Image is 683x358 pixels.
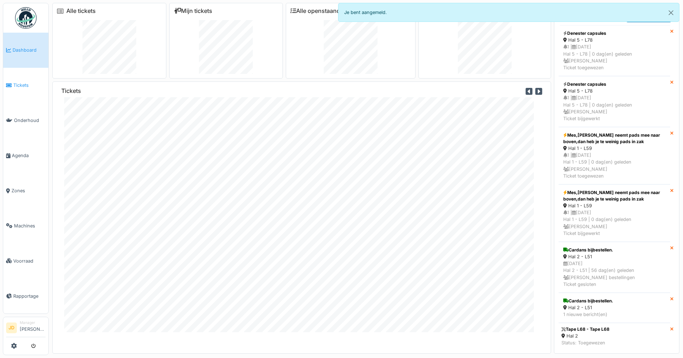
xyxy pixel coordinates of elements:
[563,260,665,288] div: [DATE] Hal 2 - L51 | 56 dag(en) geleden [PERSON_NAME] bestellingen Ticket gesloten
[563,94,665,122] div: 1 | [DATE] Hal 5 - L78 | 0 dag(en) geleden [PERSON_NAME] Ticket bijgewerkt
[563,209,665,237] div: 1 | [DATE] Hal 1 - L59 | 0 dag(en) geleden [PERSON_NAME] Ticket bijgewerkt
[563,81,665,88] div: Denester capsules
[3,278,48,314] a: Rapportage
[563,247,665,253] div: Cardans bijbestellen.
[13,47,46,53] span: Dashboard
[15,7,37,29] img: Badge_color-CXgf-gQk.svg
[14,222,46,229] span: Machines
[563,30,665,37] div: Denester capsules
[563,132,665,145] div: Mes,[PERSON_NAME] neemt pads mee naar boven,dan heb je te weinig pads in zak
[11,187,46,194] span: Zones
[3,103,48,138] a: Onderhoud
[559,76,670,127] a: Denester capsules Hal 5 - L78 1 |[DATE]Hal 5 - L78 | 0 dag(en) geleden [PERSON_NAME]Ticket bijgew...
[61,88,81,94] h6: Tickets
[561,333,610,339] div: Hal 2
[563,311,665,318] div: 1 nieuwe bericht(en)
[66,8,96,14] a: Alle tickets
[563,202,665,209] div: Hal 1 - L59
[13,82,46,89] span: Tickets
[13,258,46,264] span: Voorraad
[559,323,670,357] a: Tape L68 - Tape L68 Hal 2 Status: ToegewezenTaak toegewezen
[563,88,665,94] div: Hal 5 - L78
[3,173,48,208] a: Zones
[6,320,46,337] a: JD Manager[PERSON_NAME]
[561,326,610,333] div: Tape L68 - Tape L68
[20,320,46,325] div: Manager
[3,243,48,278] a: Voorraad
[559,293,670,323] a: Cardans bijbestellen. Hal 2 - L51 1 nieuwe bericht(en)
[174,8,212,14] a: Mijn tickets
[563,253,665,260] div: Hal 2 - L51
[559,25,670,76] a: Denester capsules Hal 5 - L78 1 |[DATE]Hal 5 - L78 | 0 dag(en) geleden [PERSON_NAME]Ticket toegew...
[3,208,48,244] a: Machines
[563,43,665,71] div: 1 | [DATE] Hal 5 - L78 | 0 dag(en) geleden [PERSON_NAME] Ticket toegewezen
[563,304,665,311] div: Hal 2 - L51
[559,127,670,184] a: Mes,[PERSON_NAME] neemt pads mee naar boven,dan heb je te weinig pads in zak Hal 1 - L59 1 |[DATE...
[338,3,680,22] div: Je bent aangemeld.
[3,68,48,103] a: Tickets
[12,152,46,159] span: Agenda
[663,3,679,22] button: Close
[559,184,670,242] a: Mes,[PERSON_NAME] neemt pads mee naar boven,dan heb je te weinig pads in zak Hal 1 - L59 1 |[DATE...
[3,33,48,68] a: Dashboard
[13,293,46,300] span: Rapportage
[290,8,360,14] a: Alle openstaande taken
[563,189,665,202] div: Mes,[PERSON_NAME] neemt pads mee naar boven,dan heb je te weinig pads in zak
[559,242,670,293] a: Cardans bijbestellen. Hal 2 - L51 [DATE]Hal 2 - L51 | 56 dag(en) geleden [PERSON_NAME] bestelling...
[563,298,665,304] div: Cardans bijbestellen.
[563,37,665,43] div: Hal 5 - L78
[563,145,665,152] div: Hal 1 - L59
[563,152,665,179] div: 1 | [DATE] Hal 1 - L59 | 0 dag(en) geleden [PERSON_NAME] Ticket toegewezen
[561,339,610,353] div: Status: Toegewezen Taak toegewezen
[20,320,46,335] li: [PERSON_NAME]
[3,138,48,173] a: Agenda
[14,117,46,124] span: Onderhoud
[6,322,17,333] li: JD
